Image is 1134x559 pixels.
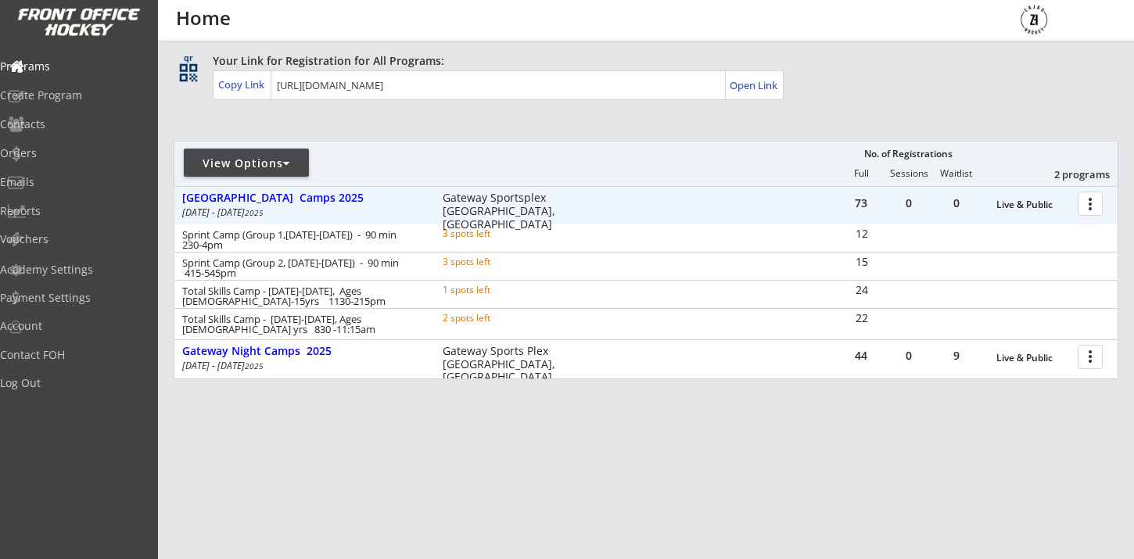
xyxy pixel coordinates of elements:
[838,168,885,179] div: Full
[245,207,264,218] em: 2025
[730,74,779,96] a: Open Link
[443,314,544,323] div: 2 spots left
[996,353,1070,364] div: Live & Public
[182,314,422,335] div: Total Skills Camp - [DATE]-[DATE], Ages [DEMOGRAPHIC_DATA] yrs 830 -11:15am
[184,156,309,171] div: View Options
[213,53,1070,69] div: Your Link for Registration for All Programs:
[182,230,422,250] div: Sprint Camp (Group 1,[DATE]-[DATE]) - 90 min 230-4pm
[178,53,197,63] div: qr
[1078,192,1103,216] button: more_vert
[182,192,426,205] div: [GEOGRAPHIC_DATA] Camps 2025
[182,208,422,217] div: [DATE] - [DATE]
[182,345,426,358] div: Gateway Night Camps 2025
[182,361,422,371] div: [DATE] - [DATE]
[885,350,932,361] div: 0
[933,350,980,361] div: 9
[443,192,565,231] div: Gateway Sportsplex [GEOGRAPHIC_DATA], [GEOGRAPHIC_DATA]
[218,77,267,91] div: Copy Link
[443,345,565,384] div: Gateway Sports Plex [GEOGRAPHIC_DATA], [GEOGRAPHIC_DATA]
[885,198,932,209] div: 0
[933,198,980,209] div: 0
[443,229,544,238] div: 3 spots left
[838,285,885,296] div: 24
[838,256,885,267] div: 15
[443,257,544,267] div: 3 spots left
[443,285,544,295] div: 1 spots left
[838,198,885,209] div: 73
[885,168,932,179] div: Sessions
[730,79,779,92] div: Open Link
[838,228,885,239] div: 12
[182,286,422,306] div: Total Skills Camp - [DATE]-[DATE], Ages [DEMOGRAPHIC_DATA]-15yrs 1130-215pm
[177,61,200,84] button: qr_code
[838,313,885,324] div: 22
[838,350,885,361] div: 44
[996,199,1070,210] div: Live & Public
[245,360,264,371] em: 2025
[182,258,422,278] div: Sprint Camp (Group 2, [DATE]-[DATE]) - 90 min 415-545pm
[932,168,979,179] div: Waitlist
[1028,167,1110,181] div: 2 programs
[859,149,956,159] div: No. of Registrations
[1078,345,1103,369] button: more_vert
